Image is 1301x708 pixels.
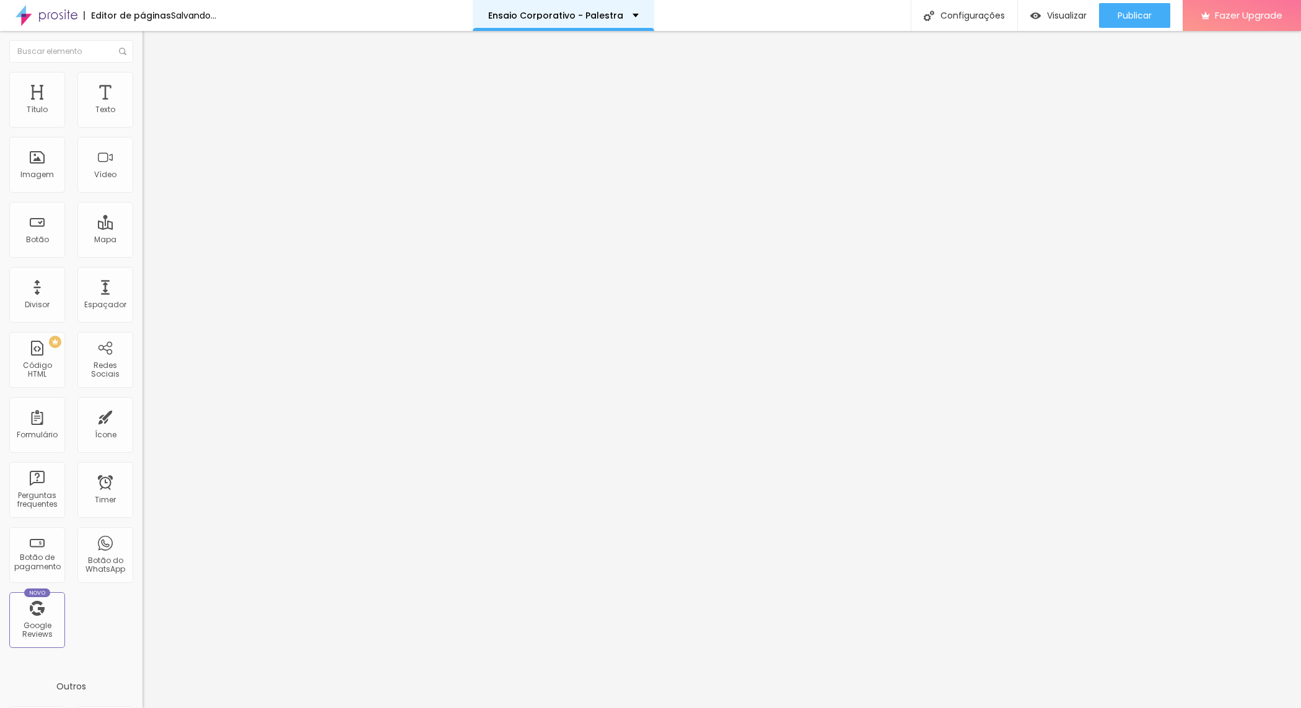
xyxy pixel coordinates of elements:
[12,361,61,379] div: Código HTML
[95,430,116,439] div: Ícone
[12,491,61,509] div: Perguntas frequentes
[94,170,116,179] div: Vídeo
[26,235,49,244] div: Botão
[12,553,61,571] div: Botão de pagamento
[81,361,129,379] div: Redes Sociais
[1215,10,1282,20] span: Fazer Upgrade
[17,430,58,439] div: Formulário
[84,300,126,309] div: Espaçador
[95,496,116,504] div: Timer
[1099,3,1170,28] button: Publicar
[1047,11,1087,20] span: Visualizar
[1030,11,1041,21] img: view-1.svg
[27,105,48,114] div: Título
[924,11,934,21] img: Icone
[142,31,1301,708] iframe: Editor
[81,556,129,574] div: Botão do WhatsApp
[9,40,133,63] input: Buscar elemento
[20,170,54,179] div: Imagem
[24,588,51,597] div: Novo
[12,621,61,639] div: Google Reviews
[84,11,171,20] div: Editor de páginas
[25,300,50,309] div: Divisor
[171,11,216,20] div: Salvando...
[95,105,115,114] div: Texto
[94,235,116,244] div: Mapa
[119,48,126,55] img: Icone
[1018,3,1099,28] button: Visualizar
[488,11,623,20] p: Ensaio Corporativo - Palestra
[1118,11,1152,20] span: Publicar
